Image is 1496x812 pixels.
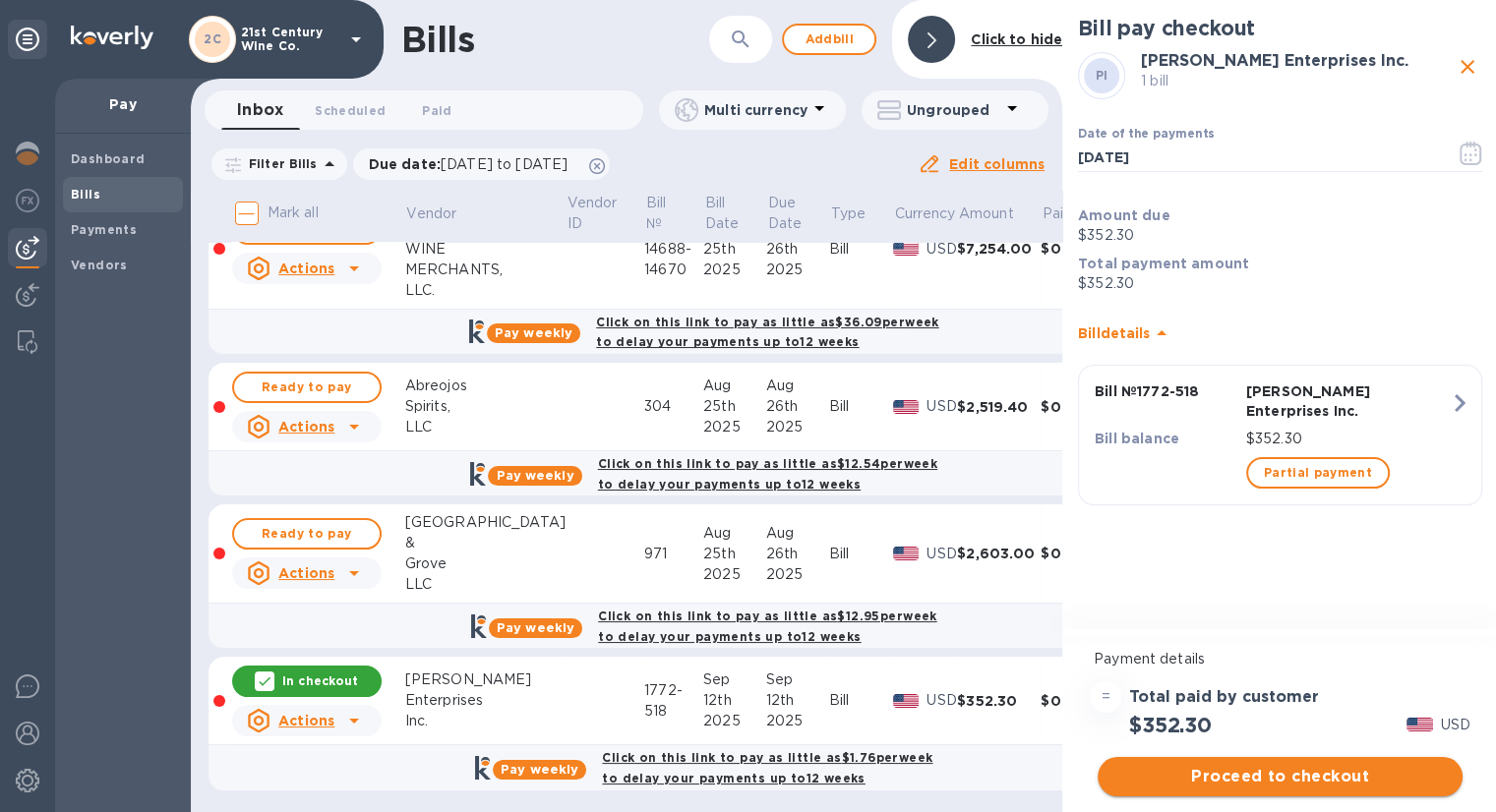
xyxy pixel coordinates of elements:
[1078,365,1482,505] button: Bill №1772-518[PERSON_NAME] Enterprises Inc.Bill balance$352.30Partial payment
[703,564,766,585] div: 2025
[71,94,175,114] p: Pay
[278,261,334,276] u: Actions
[1113,765,1447,788] span: Proceed to checkout
[596,315,938,350] b: Click on this link to pay as little as $36.09 per week to delay your payments up to 12 weeks
[406,203,482,224] span: Vendor
[766,711,829,731] div: 2025
[831,203,867,224] p: Type
[1094,649,1466,669] p: Payment details
[703,544,766,564] div: 25th
[907,100,1000,120] p: Ungrouped
[278,713,334,728] u: Actions
[894,203,955,224] span: Currency
[703,669,766,690] div: Sep
[703,376,766,396] div: Aug
[268,203,319,223] p: Mark all
[405,533,566,553] div: &
[405,553,566,574] div: Grove
[766,564,829,585] div: 2025
[768,193,828,234] span: Due Date
[405,376,566,396] div: Abreojos
[768,193,803,234] p: Due Date
[232,518,382,550] button: Ready to pay
[405,512,566,533] div: [GEOGRAPHIC_DATA]
[405,239,566,260] div: WINE
[703,711,766,731] div: 2025
[353,148,611,180] div: Due date:[DATE] to [DATE]
[957,239,1041,259] div: $7,254.00
[250,376,364,399] span: Ready to pay
[1096,68,1108,83] b: PI
[1129,688,1319,707] h3: Total paid by customer
[1098,757,1463,796] button: Proceed to checkout
[957,544,1041,563] div: $2,603.00
[893,694,920,708] img: USD
[422,100,451,121] span: Paid
[644,396,703,417] div: 304
[829,544,893,564] div: Bill
[705,193,765,234] span: Bill Date
[315,100,386,121] span: Scheduled
[1043,203,1099,224] span: Paid
[893,400,920,414] img: USD
[405,690,566,711] div: Enterprises
[1246,457,1390,489] button: Partial payment
[405,417,566,437] div: LLC
[893,242,920,256] img: USD
[71,151,146,166] b: Dashboard
[766,690,829,711] div: 12th
[949,156,1045,172] u: Edit columns
[927,396,957,417] p: USD
[598,609,936,644] b: Click on this link to pay as little as $12.95 per week to delay your payments up to 12 weeks
[893,547,920,560] img: USD
[241,155,318,172] p: Filter Bills
[644,544,703,564] div: 971
[1041,691,1100,711] div: $0.00
[766,260,829,280] div: 2025
[959,203,1040,224] span: Amount
[957,397,1041,417] div: $2,519.40
[1141,51,1408,70] b: [PERSON_NAME] Enterprises Inc.
[602,750,932,785] b: Click on this link to pay as little as $1.76 per week to delay your payments up to 12 weeks
[250,522,364,546] span: Ready to pay
[405,280,566,301] div: LLC.
[1043,203,1073,224] p: Paid
[927,690,957,711] p: USD
[1246,429,1450,449] p: $352.30
[703,239,766,260] div: 25th
[800,28,859,51] span: Add bill
[1078,256,1249,271] b: Total payment amount
[1246,381,1450,421] p: [PERSON_NAME] Enterprises Inc.
[1078,273,1482,294] p: $352.30
[1095,429,1238,448] p: Bill balance
[1078,302,1482,365] div: Billdetails
[766,669,829,690] div: Sep
[1078,129,1214,141] label: Date of the payments
[405,396,566,417] div: Spirits,
[237,96,283,124] span: Inbox
[369,154,578,174] p: Due date :
[232,372,382,403] button: Ready to pay
[598,456,937,492] b: Click on this link to pay as little as $12.54 per week to delay your payments up to 12 weeks
[1264,461,1372,485] span: Partial payment
[829,239,893,260] div: Bill
[703,523,766,544] div: Aug
[766,523,829,544] div: Aug
[405,260,566,280] div: MERCHANTS,
[766,417,829,437] div: 2025
[957,691,1041,711] div: $352.30
[1078,16,1482,40] h2: Bill pay checkout
[1041,239,1100,259] div: $0.00
[71,187,100,202] b: Bills
[704,100,808,120] p: Multi currency
[646,193,702,234] span: Bill №
[1078,325,1150,341] b: Bill details
[1095,381,1238,401] p: Bill № 1772-518
[405,711,566,731] div: Inc.
[441,156,568,172] span: [DATE] to [DATE]
[829,690,893,711] div: Bill
[1041,544,1100,563] div: $0.00
[501,762,578,777] b: Pay weekly
[1078,225,1482,246] p: $352.30
[1406,718,1433,731] img: USD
